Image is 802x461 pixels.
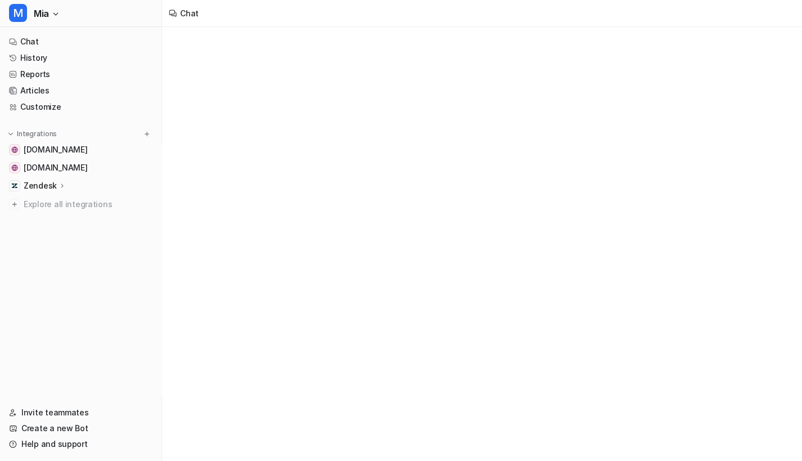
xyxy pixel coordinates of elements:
[5,83,157,99] a: Articles
[24,144,87,155] span: [DOMAIN_NAME]
[143,130,151,138] img: menu_add.svg
[5,405,157,420] a: Invite teammates
[5,66,157,82] a: Reports
[5,436,157,452] a: Help and support
[9,199,20,210] img: explore all integrations
[5,34,157,50] a: Chat
[5,142,157,158] a: developer.appxite.com[DOMAIN_NAME]
[180,7,199,19] div: Chat
[5,196,157,212] a: Explore all integrations
[24,162,87,173] span: [DOMAIN_NAME]
[11,146,18,153] img: developer.appxite.com
[24,180,57,191] p: Zendesk
[5,99,157,115] a: Customize
[11,182,18,189] img: Zendesk
[17,129,57,138] p: Integrations
[7,130,15,138] img: expand menu
[5,128,60,140] button: Integrations
[5,420,157,436] a: Create a new Bot
[5,160,157,176] a: documenter.getpostman.com[DOMAIN_NAME]
[5,50,157,66] a: History
[11,164,18,171] img: documenter.getpostman.com
[9,4,27,22] span: M
[34,6,49,21] span: Mia
[24,195,153,213] span: Explore all integrations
